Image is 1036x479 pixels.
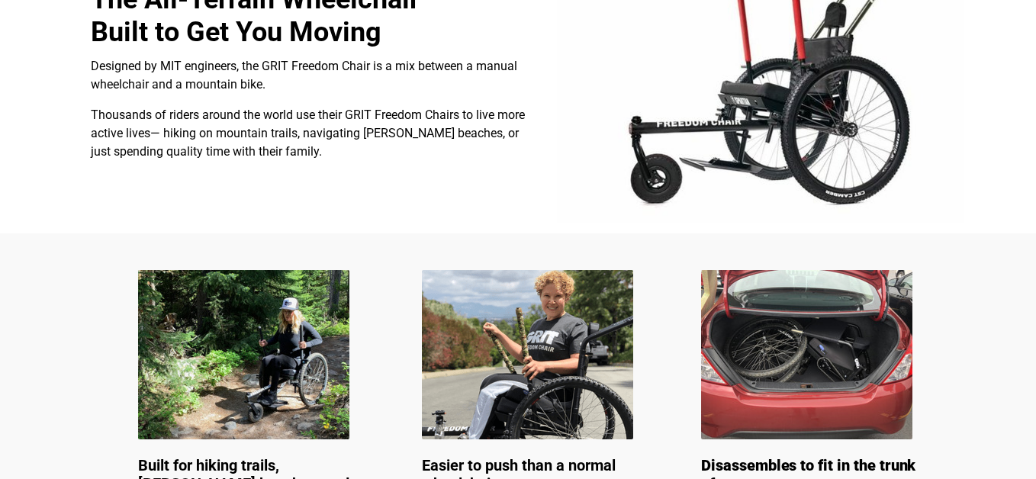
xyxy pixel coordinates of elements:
span: Designed by MIT engineers, the GRIT Freedom Chair is a mix between a manual wheelchair and a moun... [91,59,517,92]
input: Get more information [54,368,185,397]
span: Thousands of riders around the world use their GRIT Freedom Chairs to live more active lives— hik... [91,108,525,159]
